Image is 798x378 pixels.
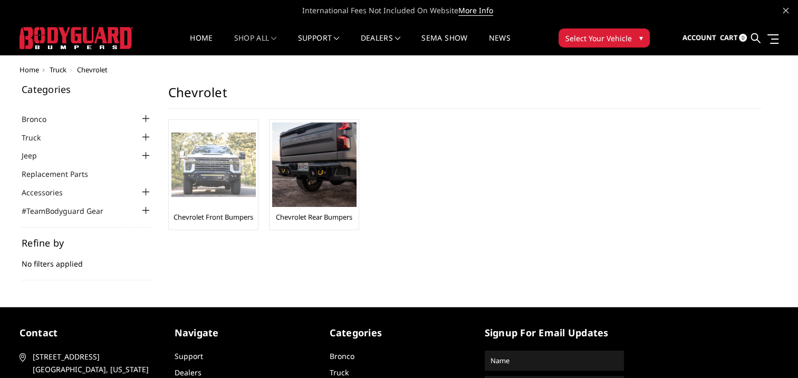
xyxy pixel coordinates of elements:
img: BODYGUARD BUMPERS [20,27,133,49]
input: Name [486,352,622,369]
a: SEMA Show [421,34,467,55]
a: Bronco [330,351,354,361]
div: No filters applied [22,238,152,280]
a: More Info [458,5,493,16]
a: Chevrolet Rear Bumpers [276,212,352,222]
a: Accessories [22,187,76,198]
h5: Categories [22,84,152,94]
a: Support [175,351,203,361]
h5: contact [20,326,159,340]
button: Select Your Vehicle [559,29,650,48]
span: ▾ [639,32,643,43]
h5: Categories [330,326,469,340]
a: News [488,34,510,55]
a: Account [682,24,716,52]
a: Chevrolet Front Bumpers [174,212,253,222]
h5: Refine by [22,238,152,248]
a: Dealers [175,367,201,377]
a: Jeep [22,150,50,161]
span: Cart [719,33,737,42]
a: Support [298,34,340,55]
h5: Navigate [175,326,314,340]
h5: signup for email updates [485,326,624,340]
a: Dealers [361,34,401,55]
a: Truck [50,65,66,74]
span: Account [682,33,716,42]
span: Chevrolet [77,65,108,74]
a: Replacement Parts [22,168,101,179]
a: Cart 0 [719,24,747,52]
h1: Chevrolet [168,84,761,109]
a: Home [20,65,39,74]
a: Bronco [22,114,60,125]
span: Select Your Vehicle [565,33,632,44]
span: 0 [739,34,747,42]
a: Home [190,34,213,55]
a: Truck [330,367,349,377]
a: shop all [234,34,277,55]
a: #TeamBodyguard Gear [22,205,117,216]
a: Truck [22,132,54,143]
